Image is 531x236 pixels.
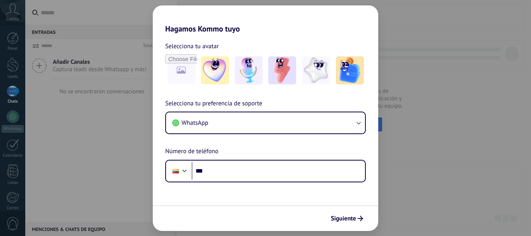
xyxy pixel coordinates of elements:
[268,56,296,84] img: -3.jpeg
[182,119,208,127] span: WhatsApp
[153,5,378,33] h2: Hagamos Kommo tuyo
[336,56,364,84] img: -5.jpeg
[331,216,356,221] span: Siguiente
[165,41,219,51] span: Selecciona tu avatar
[302,56,330,84] img: -4.jpeg
[166,112,365,133] button: WhatsApp
[235,56,263,84] img: -2.jpeg
[165,147,218,157] span: Número de teléfono
[327,212,367,225] button: Siguiente
[165,99,262,109] span: Selecciona tu preferencia de soporte
[201,56,229,84] img: -1.jpeg
[168,163,183,179] div: Colombia: + 57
